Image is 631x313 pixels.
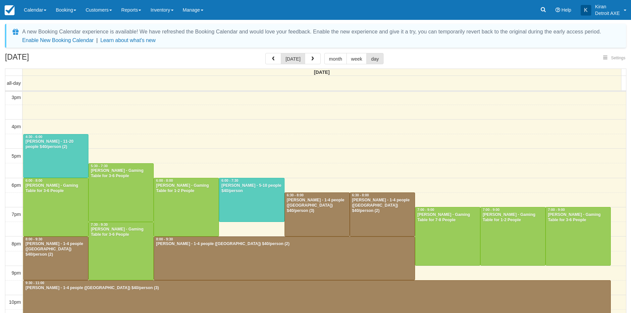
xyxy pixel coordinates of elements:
a: 8:00 - 9:30[PERSON_NAME] - 1-4 people ([GEOGRAPHIC_DATA]) $40/person (2) [154,236,415,281]
span: Help [561,7,571,13]
p: Kiran [595,3,620,10]
a: 7:00 - 9:00[PERSON_NAME] - Gaming Table for 7-8 People [415,207,480,266]
img: checkfront-main-nav-mini-logo.png [5,5,15,15]
span: 9:30 - 11:00 [26,281,44,285]
span: 4:30 - 6:00 [26,135,42,139]
span: 6:30 - 8:00 [352,193,369,197]
button: Enable New Booking Calendar [22,37,94,44]
span: [DATE] [314,70,330,75]
a: 4:30 - 6:00[PERSON_NAME] - 11-20 people $40/person (2) [23,134,88,178]
p: Detroit AXE [595,10,620,17]
div: [PERSON_NAME] - Gaming Table for 1-2 People [482,212,544,223]
div: [PERSON_NAME] - Gaming Table for 7-8 People [417,212,478,223]
span: 10pm [9,299,21,305]
a: 6:00 - 8:00[PERSON_NAME] - Gaming Table for 1-2 People [154,178,219,236]
span: 5pm [12,153,21,159]
button: week [346,53,367,64]
div: [PERSON_NAME] - 1-4 people ([GEOGRAPHIC_DATA]) $40/person (3) [25,286,609,291]
div: [PERSON_NAME] - Gaming Table for 3-6 People [548,212,609,223]
a: 6:00 - 8:00[PERSON_NAME] - Gaming Table for 3-6 People [23,178,88,236]
h2: [DATE] [5,53,89,65]
a: 8:00 - 9:30[PERSON_NAME] - 1-4 people ([GEOGRAPHIC_DATA]) $40/person (2) [23,236,88,281]
div: [PERSON_NAME] - 1-4 people ([GEOGRAPHIC_DATA]) $40/person (2) [25,241,86,257]
button: month [324,53,347,64]
span: 6pm [12,183,21,188]
span: 8:00 - 9:30 [156,237,173,241]
i: Help [555,8,560,12]
span: 4pm [12,124,21,129]
span: all-day [7,80,21,86]
span: | [96,37,98,43]
div: [PERSON_NAME] - 1-4 people ([GEOGRAPHIC_DATA]) $40/person (3) [287,198,348,214]
a: 5:30 - 7:30[PERSON_NAME] - Gaming Table for 3-6 People [88,163,154,222]
div: [PERSON_NAME] - Gaming Table for 3-6 People [25,183,86,194]
a: 7:30 - 9:30[PERSON_NAME] - Gaming Table for 3-6 People [88,222,154,281]
a: 6:30 - 8:00[PERSON_NAME] - 1-4 people ([GEOGRAPHIC_DATA]) $40/person (3) [285,192,350,236]
button: Settings [599,53,629,63]
span: 7:00 - 9:00 [483,208,500,212]
div: K [581,5,591,16]
span: 7:00 - 9:00 [417,208,434,212]
a: Learn about what's new [100,37,156,43]
button: day [366,53,383,64]
span: 6:00 - 8:00 [156,179,173,183]
a: 7:00 - 9:00[PERSON_NAME] - Gaming Table for 1-2 People [480,207,546,266]
a: 6:00 - 7:30[PERSON_NAME] - 5-10 people $40/person [219,178,284,222]
span: 7pm [12,212,21,217]
div: A new Booking Calendar experience is available! We have refreshed the Booking Calendar and would ... [22,28,601,36]
div: [PERSON_NAME] - Gaming Table for 1-2 People [156,183,217,194]
a: 7:00 - 9:00[PERSON_NAME] - Gaming Table for 3-6 People [546,207,611,266]
div: [PERSON_NAME] - 11-20 people $40/person (2) [25,139,86,150]
span: 6:30 - 8:00 [287,193,304,197]
span: 9pm [12,270,21,276]
span: 6:00 - 7:30 [221,179,238,183]
div: [PERSON_NAME] - 1-4 people ([GEOGRAPHIC_DATA]) $40/person (2) [156,241,413,247]
a: 6:30 - 8:00[PERSON_NAME] - 1-4 people ([GEOGRAPHIC_DATA]) $40/person (2) [350,192,415,236]
div: [PERSON_NAME] - 1-4 people ([GEOGRAPHIC_DATA]) $40/person (2) [352,198,413,214]
span: 7:00 - 9:00 [548,208,565,212]
div: [PERSON_NAME] - 5-10 people $40/person [221,183,282,194]
span: 6:00 - 8:00 [26,179,42,183]
span: 5:30 - 7:30 [91,164,108,168]
span: 3pm [12,95,21,100]
div: [PERSON_NAME] - Gaming Table for 3-6 People [90,168,152,179]
span: Settings [611,56,625,60]
span: 8pm [12,241,21,246]
span: 8:00 - 9:30 [26,237,42,241]
div: [PERSON_NAME] - Gaming Table for 3-6 People [90,227,152,237]
span: 7:30 - 9:30 [91,223,108,227]
button: [DATE] [281,53,305,64]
